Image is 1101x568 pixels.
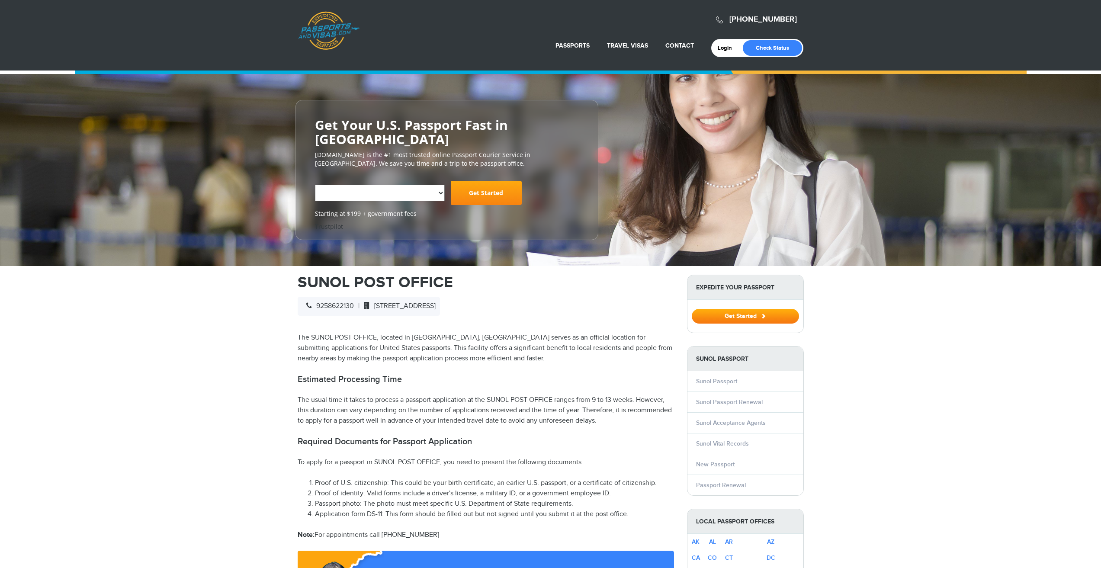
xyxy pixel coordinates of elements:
[696,378,737,385] a: Sunol Passport
[298,275,674,290] h1: SUNOL POST OFFICE
[729,15,797,24] a: [PHONE_NUMBER]
[315,499,674,509] li: Passport photo: The photo must meet specific U.S. Department of State requirements.
[298,297,440,316] div: |
[696,461,735,468] a: New Passport
[692,312,799,319] a: Get Started
[725,554,733,562] a: CT
[607,42,648,49] a: Travel Visas
[302,302,354,310] span: 9258622130
[709,538,716,546] a: AL
[315,151,579,168] p: [DOMAIN_NAME] is the #1 most trusted online Passport Courier Service in [GEOGRAPHIC_DATA]. We sav...
[718,45,738,51] a: Login
[767,554,775,562] a: DC
[315,222,343,231] a: Trustpilot
[298,436,674,447] h2: Required Documents for Passport Application
[298,457,674,468] p: To apply for a passport in SUNOL POST OFFICE, you need to present the following documents:
[298,530,674,540] p: For appointments call [PHONE_NUMBER]
[298,374,674,385] h2: Estimated Processing Time
[315,118,579,146] h2: Get Your U.S. Passport Fast in [GEOGRAPHIC_DATA]
[725,538,733,546] a: AR
[696,440,749,447] a: Sunol Vital Records
[687,347,803,371] strong: Sunol Passport
[692,309,799,324] button: Get Started
[767,538,774,546] a: AZ
[743,40,802,56] a: Check Status
[696,419,766,427] a: Sunol Acceptance Agents
[298,531,315,539] strong: Note:
[315,209,579,218] span: Starting at $199 + government fees
[298,11,360,50] a: Passports & [DOMAIN_NAME]
[555,42,590,49] a: Passports
[315,488,674,499] li: Proof of identity: Valid forms include a driver's license, a military ID, or a government employe...
[687,509,803,534] strong: Local Passport Offices
[708,554,717,562] a: CO
[692,554,700,562] a: CA
[696,398,763,406] a: Sunol Passport Renewal
[298,395,674,426] p: The usual time it takes to process a passport application at the SUNOL POST OFFICE ranges from 9 ...
[692,538,700,546] a: AK
[298,333,674,364] p: The SUNOL POST OFFICE, located in [GEOGRAPHIC_DATA], [GEOGRAPHIC_DATA] serves as an official loca...
[687,275,803,300] strong: Expedite Your Passport
[451,181,522,205] a: Get Started
[315,478,674,488] li: Proof of U.S. citizenship: This could be your birth certificate, an earlier U.S. passport, or a c...
[360,302,436,310] span: [STREET_ADDRESS]
[696,481,746,489] a: Passport Renewal
[315,509,674,520] li: Application form DS-11: This form should be filled out but not signed until you submit it at the ...
[665,42,694,49] a: Contact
